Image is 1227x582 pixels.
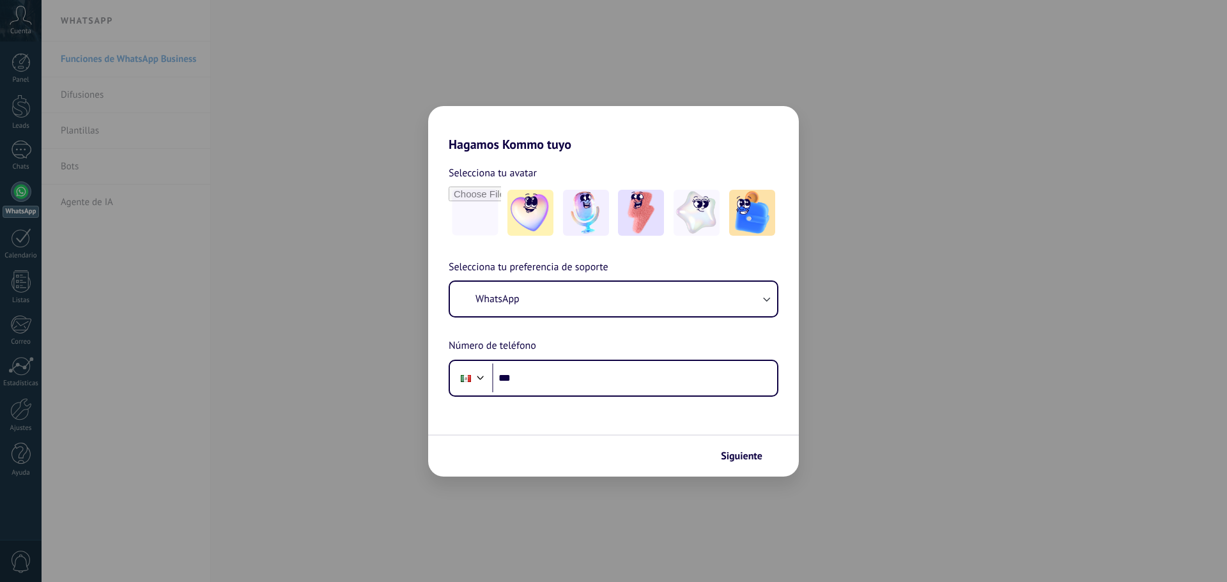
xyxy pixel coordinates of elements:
span: WhatsApp [475,293,520,305]
span: Selecciona tu avatar [449,165,537,181]
div: Mexico: + 52 [454,365,478,392]
img: -1.jpeg [507,190,553,236]
img: -5.jpeg [729,190,775,236]
img: -4.jpeg [674,190,720,236]
img: -2.jpeg [563,190,609,236]
h2: Hagamos Kommo tuyo [428,106,799,152]
span: Siguiente [721,452,762,461]
button: WhatsApp [450,282,777,316]
span: Selecciona tu preferencia de soporte [449,259,608,276]
span: Número de teléfono [449,338,536,355]
img: -3.jpeg [618,190,664,236]
button: Siguiente [715,445,780,467]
